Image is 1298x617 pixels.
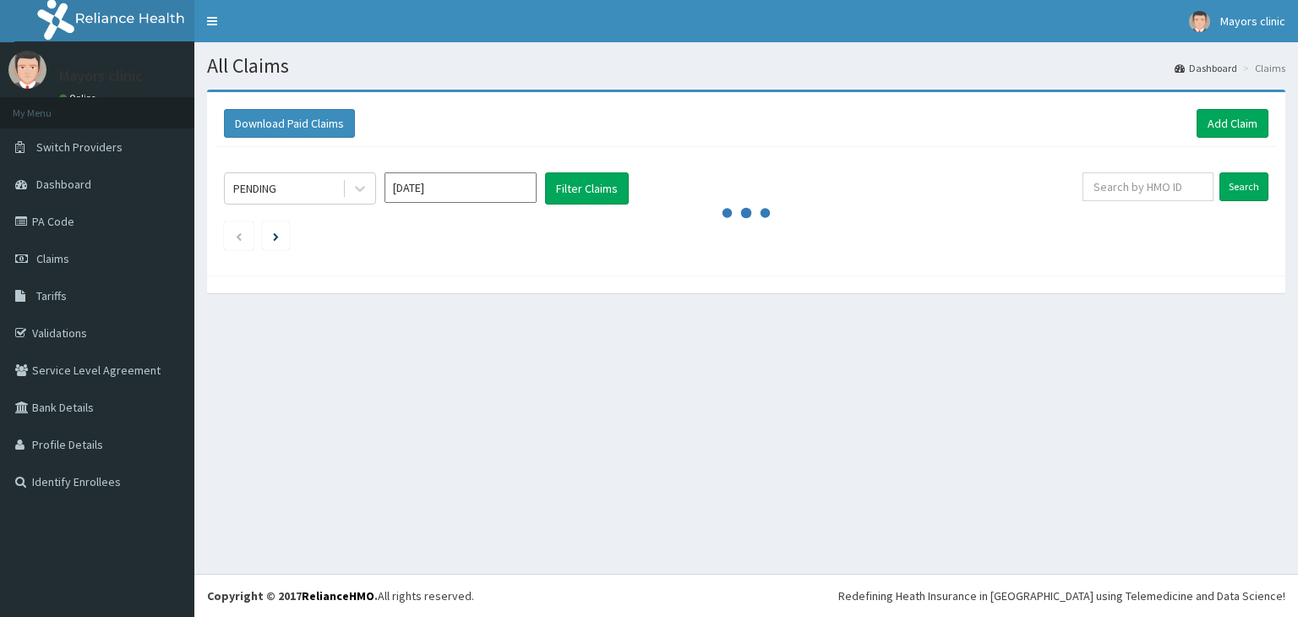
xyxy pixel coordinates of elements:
[384,172,537,203] input: Select Month and Year
[235,228,243,243] a: Previous page
[1083,172,1213,201] input: Search by HMO ID
[224,109,355,138] button: Download Paid Claims
[59,92,100,104] a: Online
[233,180,276,197] div: PENDING
[59,68,143,84] p: Mayors clinic
[721,188,772,238] svg: audio-loading
[36,251,69,266] span: Claims
[36,288,67,303] span: Tariffs
[1197,109,1268,138] a: Add Claim
[1239,61,1285,75] li: Claims
[273,228,279,243] a: Next page
[207,55,1285,77] h1: All Claims
[36,139,123,155] span: Switch Providers
[1175,61,1237,75] a: Dashboard
[207,588,378,603] strong: Copyright © 2017 .
[1189,11,1210,32] img: User Image
[838,587,1285,604] div: Redefining Heath Insurance in [GEOGRAPHIC_DATA] using Telemedicine and Data Science!
[302,588,374,603] a: RelianceHMO
[8,51,46,89] img: User Image
[194,574,1298,617] footer: All rights reserved.
[36,177,91,192] span: Dashboard
[1220,14,1285,29] span: Mayors clinic
[545,172,629,205] button: Filter Claims
[1219,172,1268,201] input: Search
